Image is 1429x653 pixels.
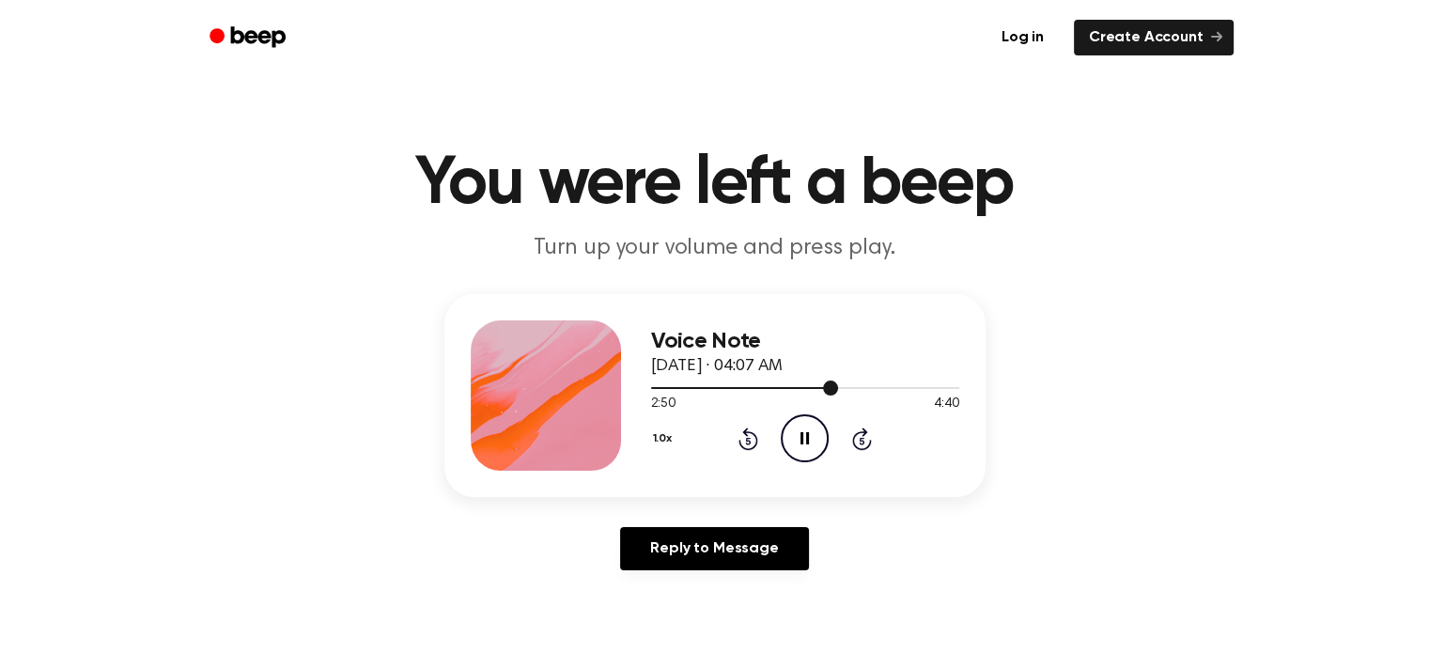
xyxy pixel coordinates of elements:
p: Turn up your volume and press play. [354,233,1076,264]
span: 4:40 [934,395,958,414]
a: Reply to Message [620,527,808,570]
a: Beep [196,20,303,56]
h3: Voice Note [651,329,959,354]
span: 2:50 [651,395,676,414]
a: Create Account [1074,20,1234,55]
a: Log in [983,16,1063,59]
h1: You were left a beep [234,150,1196,218]
button: 1.0x [651,423,679,455]
span: [DATE] · 04:07 AM [651,358,783,375]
